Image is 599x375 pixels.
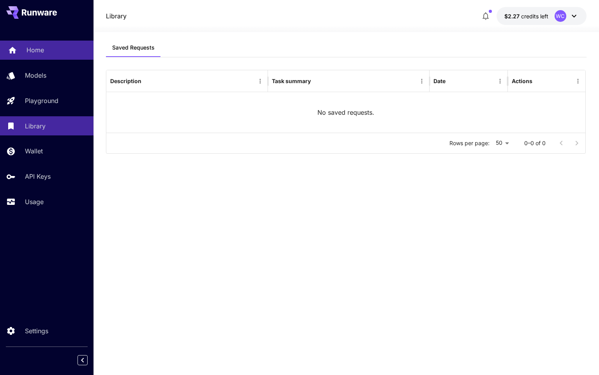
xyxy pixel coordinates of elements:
p: Usage [25,197,44,206]
p: Models [25,71,46,80]
span: credits left [521,13,548,20]
p: Library [25,121,46,131]
button: $2.2714WC [497,7,587,25]
button: Menu [416,76,427,87]
p: 0–0 of 0 [524,139,546,147]
p: API Keys [25,172,51,181]
p: No saved requests. [317,108,374,117]
p: Settings [25,326,48,336]
nav: breadcrumb [106,11,127,21]
p: Playground [25,96,58,105]
p: Rows per page: [449,139,490,147]
div: Task summary [272,78,311,84]
div: WC [555,10,566,22]
button: Menu [573,76,583,87]
button: Collapse sidebar [78,355,88,365]
button: Sort [312,76,322,87]
div: 50 [493,137,512,149]
p: Home [26,45,44,55]
span: $2.27 [504,13,521,20]
div: Date [433,78,446,84]
a: Library [106,11,127,21]
span: Saved Requests [112,44,155,51]
button: Sort [142,76,153,87]
p: Wallet [25,146,43,156]
div: $2.2714 [504,12,548,20]
button: Sort [446,76,457,87]
div: Collapse sidebar [83,353,93,367]
button: Menu [495,76,506,87]
button: Menu [255,76,266,87]
div: Actions [512,78,532,84]
div: Description [110,78,141,84]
